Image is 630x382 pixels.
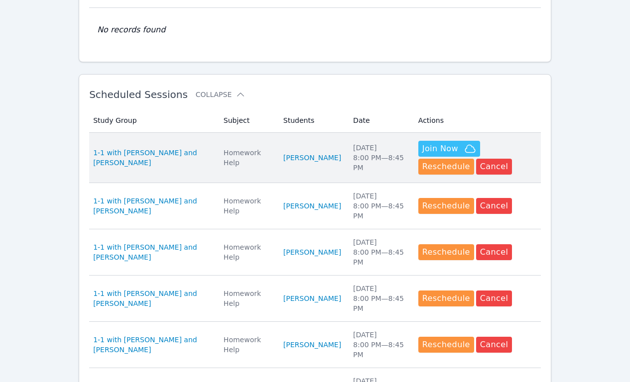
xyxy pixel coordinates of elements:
[353,143,406,173] div: [DATE] 8:00 PM — 8:45 PM
[283,201,341,211] a: [PERSON_NAME]
[89,183,541,229] tr: 1-1 with [PERSON_NAME] and [PERSON_NAME]Homework Help[PERSON_NAME][DATE]8:00 PM—8:45 PMReschedule...
[418,244,474,260] button: Reschedule
[93,288,212,308] a: 1-1 with [PERSON_NAME] and [PERSON_NAME]
[353,284,406,313] div: [DATE] 8:00 PM — 8:45 PM
[418,159,474,175] button: Reschedule
[218,108,277,133] th: Subject
[89,276,541,322] tr: 1-1 with [PERSON_NAME] and [PERSON_NAME]Homework Help[PERSON_NAME][DATE]8:00 PM—8:45 PMReschedule...
[418,198,474,214] button: Reschedule
[93,196,212,216] a: 1-1 with [PERSON_NAME] and [PERSON_NAME]
[283,247,341,257] a: [PERSON_NAME]
[224,335,271,355] div: Homework Help
[418,141,480,157] button: Join Now
[353,191,406,221] div: [DATE] 8:00 PM — 8:45 PM
[283,340,341,350] a: [PERSON_NAME]
[93,335,212,355] a: 1-1 with [PERSON_NAME] and [PERSON_NAME]
[89,133,541,183] tr: 1-1 with [PERSON_NAME] and [PERSON_NAME]Homework Help[PERSON_NAME][DATE]8:00 PM—8:45 PMJoin NowRe...
[476,244,512,260] button: Cancel
[283,293,341,303] a: [PERSON_NAME]
[476,290,512,306] button: Cancel
[93,148,212,168] a: 1-1 with [PERSON_NAME] and [PERSON_NAME]
[476,198,512,214] button: Cancel
[224,288,271,308] div: Homework Help
[418,290,474,306] button: Reschedule
[476,159,512,175] button: Cancel
[412,108,541,133] th: Actions
[196,90,246,99] button: Collapse
[353,237,406,267] div: [DATE] 8:00 PM — 8:45 PM
[476,337,512,353] button: Cancel
[224,148,271,168] div: Homework Help
[224,196,271,216] div: Homework Help
[422,143,458,155] span: Join Now
[283,153,341,163] a: [PERSON_NAME]
[418,337,474,353] button: Reschedule
[89,108,218,133] th: Study Group
[353,330,406,360] div: [DATE] 8:00 PM — 8:45 PM
[347,108,412,133] th: Date
[89,229,541,276] tr: 1-1 with [PERSON_NAME] and [PERSON_NAME]Homework Help[PERSON_NAME][DATE]8:00 PM—8:45 PMReschedule...
[224,242,271,262] div: Homework Help
[89,89,188,100] span: Scheduled Sessions
[89,8,541,52] td: No records found
[89,322,541,368] tr: 1-1 with [PERSON_NAME] and [PERSON_NAME]Homework Help[PERSON_NAME][DATE]8:00 PM—8:45 PMReschedule...
[93,242,212,262] a: 1-1 with [PERSON_NAME] and [PERSON_NAME]
[277,108,347,133] th: Students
